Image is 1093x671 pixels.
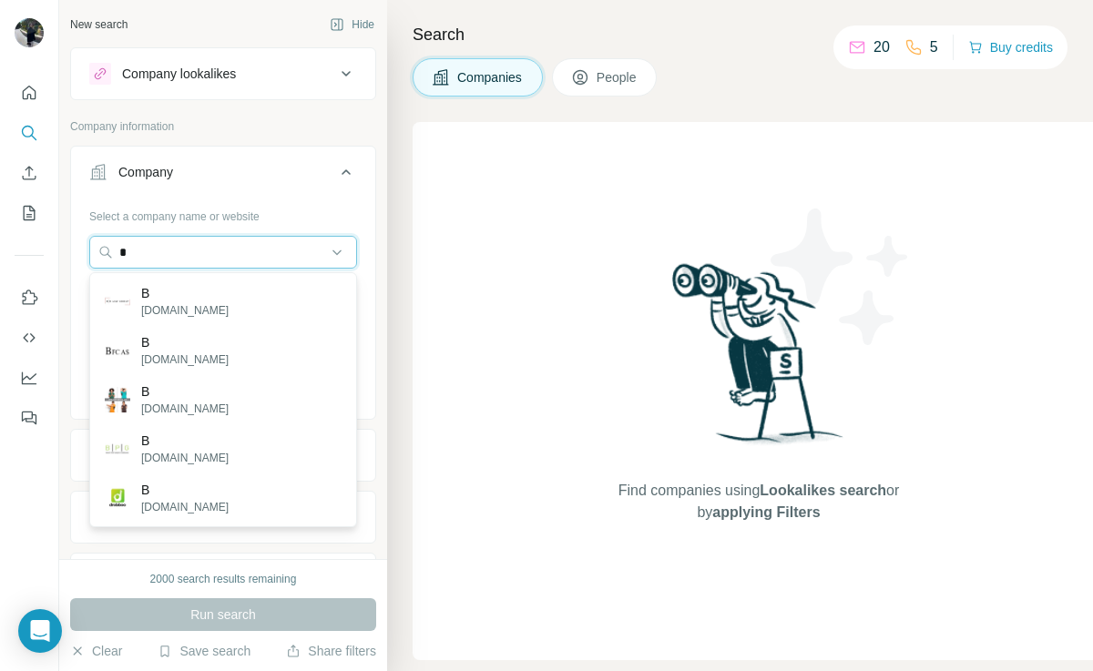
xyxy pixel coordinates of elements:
p: [DOMAIN_NAME] [141,351,229,368]
button: Annual revenue ($) [71,557,375,601]
button: Company [71,150,375,201]
button: HQ location [71,495,375,539]
h4: Search [413,22,1071,47]
button: My lists [15,197,44,229]
p: B [141,432,229,450]
div: New search [70,16,128,33]
img: B [105,436,130,462]
div: Select a company name or website [89,201,357,225]
p: 5 [930,36,938,58]
span: Lookalikes search [760,483,886,498]
button: Clear [70,642,122,660]
button: Buy credits [968,35,1053,60]
p: [DOMAIN_NAME] [141,499,229,515]
span: applying Filters [712,504,820,520]
img: Surfe Illustration - Stars [759,195,923,359]
button: Industry [71,433,375,477]
p: B [141,481,229,499]
div: 2000 search results remaining [150,571,297,587]
img: Avatar [15,18,44,47]
button: Share filters [286,642,376,660]
button: Search [15,117,44,149]
p: [DOMAIN_NAME] [141,401,229,417]
div: Open Intercom Messenger [18,609,62,653]
button: Use Surfe on LinkedIn [15,281,44,314]
img: B [105,387,130,412]
p: B [141,284,229,302]
p: 20 [873,36,890,58]
button: Use Surfe API [15,321,44,354]
p: [DOMAIN_NAME] [141,450,229,466]
span: People [597,68,638,86]
button: Dashboard [15,361,44,394]
p: [DOMAIN_NAME] [141,302,229,319]
button: Feedback [15,402,44,434]
img: B [105,289,130,314]
img: Surfe Illustration - Woman searching with binoculars [664,259,853,462]
span: Find companies using or by [613,480,904,524]
button: Hide [317,11,387,38]
p: B [141,333,229,351]
button: Enrich CSV [15,157,44,189]
img: B [105,338,130,363]
button: Save search [158,642,250,660]
span: Companies [457,68,524,86]
p: B [141,382,229,401]
p: Company information [70,118,376,135]
img: B [105,485,130,511]
button: Company lookalikes [71,52,375,96]
div: Company lookalikes [122,65,236,83]
div: Company [118,163,173,181]
button: Quick start [15,76,44,109]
